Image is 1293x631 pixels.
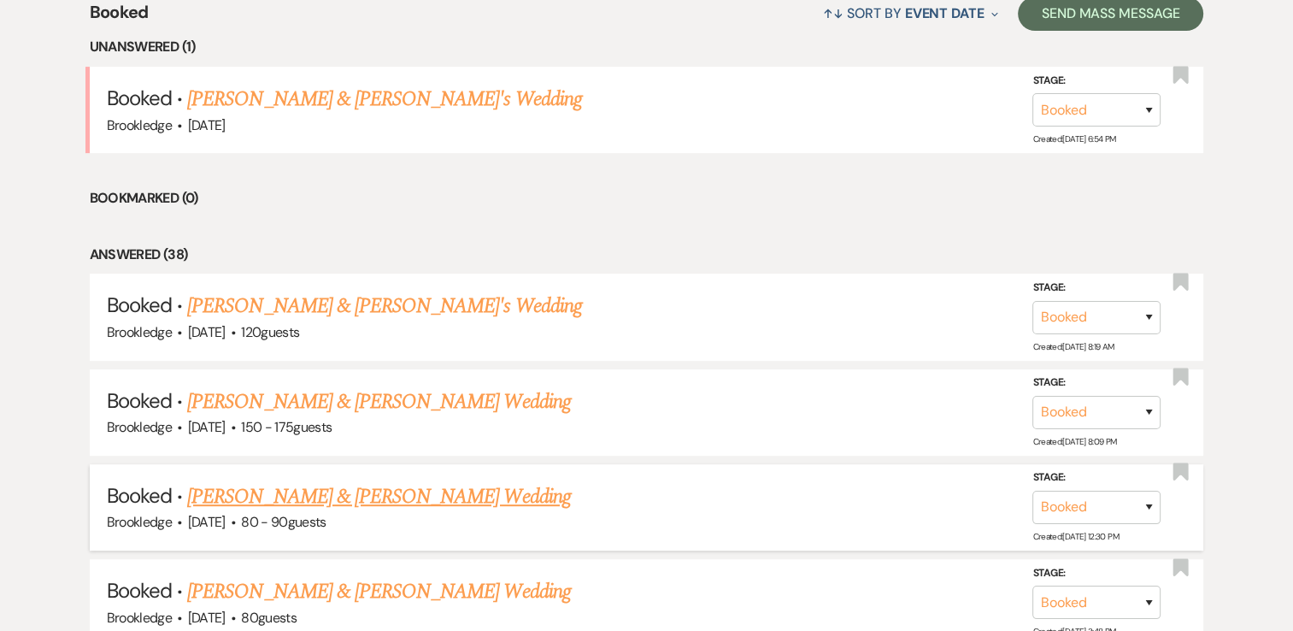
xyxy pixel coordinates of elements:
span: [DATE] [188,513,226,531]
span: Booked [107,292,172,318]
li: Answered (38) [90,244,1204,266]
a: [PERSON_NAME] & [PERSON_NAME]'s Wedding [187,84,582,115]
li: Unanswered (1) [90,36,1204,58]
a: [PERSON_NAME] & [PERSON_NAME] Wedding [187,386,570,417]
span: [DATE] [188,116,226,134]
span: 150 - 175 guests [241,418,332,436]
span: 80 - 90 guests [241,513,326,531]
span: [DATE] [188,418,226,436]
span: Brookledge [107,116,173,134]
span: [DATE] [188,323,226,341]
a: [PERSON_NAME] & [PERSON_NAME] Wedding [187,481,570,512]
span: ↑↓ [823,4,843,22]
label: Stage: [1032,279,1161,298]
span: 80 guests [241,609,297,627]
span: Brookledge [107,513,173,531]
span: Created: [DATE] 8:09 PM [1032,436,1116,447]
label: Stage: [1032,72,1161,91]
label: Stage: [1032,563,1161,582]
span: 120 guests [241,323,299,341]
span: Brookledge [107,323,173,341]
li: Bookmarked (0) [90,187,1204,209]
a: [PERSON_NAME] & [PERSON_NAME]'s Wedding [187,291,582,321]
span: Brookledge [107,609,173,627]
span: Booked [107,482,172,509]
span: Created: [DATE] 6:54 PM [1032,133,1115,144]
span: Brookledge [107,418,173,436]
span: Created: [DATE] 8:19 AM [1032,341,1114,352]
a: [PERSON_NAME] & [PERSON_NAME] Wedding [187,576,570,607]
span: Booked [107,577,172,604]
label: Stage: [1032,374,1161,392]
span: Created: [DATE] 12:30 PM [1032,531,1118,542]
label: Stage: [1032,469,1161,487]
span: Event Date [905,4,984,22]
span: Booked [107,85,172,111]
span: Booked [107,387,172,414]
span: [DATE] [188,609,226,627]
